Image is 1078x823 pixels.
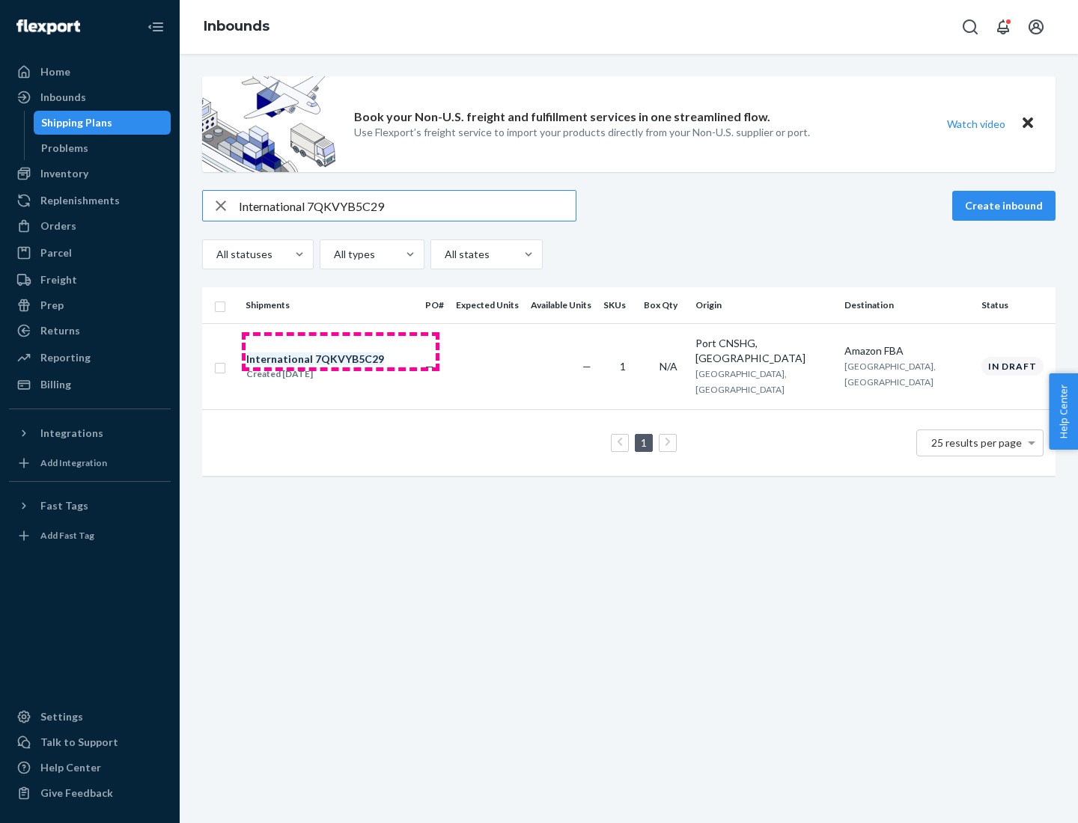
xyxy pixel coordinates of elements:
[419,287,450,323] th: PO#
[620,360,626,373] span: 1
[9,293,171,317] a: Prep
[40,760,101,775] div: Help Center
[9,494,171,518] button: Fast Tags
[40,218,76,233] div: Orders
[450,287,525,323] th: Expected Units
[9,346,171,370] a: Reporting
[931,436,1022,449] span: 25 results per page
[9,85,171,109] a: Inbounds
[332,247,334,262] input: All types
[525,287,597,323] th: Available Units
[40,298,64,313] div: Prep
[988,12,1018,42] button: Open notifications
[9,241,171,265] a: Parcel
[40,64,70,79] div: Home
[1021,12,1051,42] button: Open account menu
[695,368,787,395] span: [GEOGRAPHIC_DATA], [GEOGRAPHIC_DATA]
[689,287,838,323] th: Origin
[215,247,216,262] input: All statuses
[952,191,1056,221] button: Create inbound
[40,709,83,724] div: Settings
[34,111,171,135] a: Shipping Plans
[9,214,171,238] a: Orders
[40,350,91,365] div: Reporting
[141,12,171,42] button: Close Navigation
[246,352,313,365] em: International
[354,125,810,140] p: Use Flexport’s freight service to import your products directly from your Non-U.S. supplier or port.
[955,12,985,42] button: Open Search Box
[354,108,770,126] p: Book your Non-U.S. freight and fulfillment services in one streamlined flow.
[9,189,171,212] a: Replenishments
[638,436,650,449] a: Page 1 is your current page
[240,287,419,323] th: Shipments
[9,268,171,292] a: Freight
[315,352,384,365] em: 7QKVYB5C29
[9,705,171,729] a: Settings
[582,360,591,373] span: —
[239,191,576,221] input: Search inbounds by name, destination, msku...
[9,781,171,805] button: Give Feedback
[9,162,171,186] a: Inventory
[443,247,445,262] input: All states
[981,357,1044,376] div: In draft
[975,287,1056,323] th: Status
[40,245,72,260] div: Parcel
[9,373,171,397] a: Billing
[597,287,638,323] th: SKUs
[40,166,88,181] div: Inventory
[40,377,71,392] div: Billing
[9,319,171,343] a: Returns
[844,343,969,358] div: Amazon FBA
[660,360,677,373] span: N/A
[204,18,269,34] a: Inbounds
[1018,113,1038,135] button: Close
[695,336,832,366] div: Port CNSHG, [GEOGRAPHIC_DATA]
[1049,373,1078,450] button: Help Center
[40,90,86,105] div: Inbounds
[9,60,171,84] a: Home
[246,367,384,382] div: Created [DATE]
[9,756,171,780] a: Help Center
[40,529,94,542] div: Add Fast Tag
[40,426,103,441] div: Integrations
[40,498,88,513] div: Fast Tags
[425,360,434,373] span: —
[638,287,689,323] th: Box Qty
[41,141,88,156] div: Problems
[16,19,80,34] img: Flexport logo
[40,735,118,750] div: Talk to Support
[40,323,80,338] div: Returns
[9,451,171,475] a: Add Integration
[9,421,171,445] button: Integrations
[40,456,107,469] div: Add Integration
[838,287,975,323] th: Destination
[40,193,120,208] div: Replenishments
[9,524,171,548] a: Add Fast Tag
[937,113,1015,135] button: Watch video
[844,361,936,388] span: [GEOGRAPHIC_DATA], [GEOGRAPHIC_DATA]
[9,730,171,754] a: Talk to Support
[192,5,281,49] ol: breadcrumbs
[40,272,77,287] div: Freight
[40,786,113,801] div: Give Feedback
[41,115,112,130] div: Shipping Plans
[34,136,171,160] a: Problems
